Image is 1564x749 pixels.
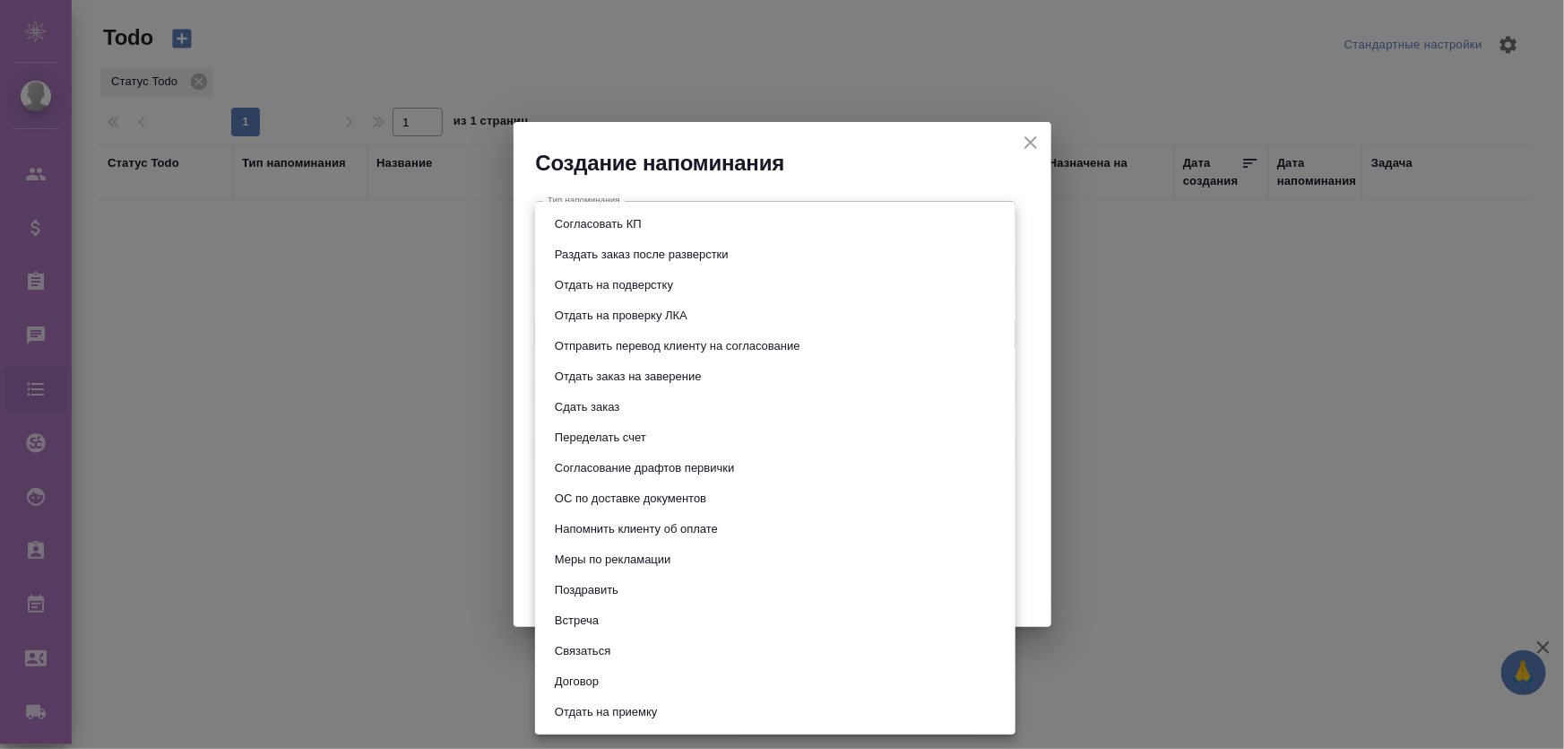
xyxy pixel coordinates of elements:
button: Отдать на проверку ЛКА [549,306,693,326]
button: Согласование драфтов первички [549,458,739,478]
button: Отправить перевод клиенту на согласование [549,336,806,356]
button: Отдать на приемку [549,702,663,722]
button: Напомнить клиенту об оплате [549,519,723,539]
button: Договор [549,672,604,692]
button: Раздать заказ после разверстки [549,245,734,265]
button: Меры по рекламации [549,550,677,570]
button: Поздравить [549,580,624,600]
button: Переделать счет [549,428,652,448]
button: Согласовать КП [549,214,647,234]
button: Связаться [549,641,616,661]
button: Сдать заказ [549,397,625,417]
button: Отдать на подверстку [549,275,678,295]
button: Отдать заказ на заверение [549,367,707,387]
button: Встреча [549,611,604,631]
button: ОС по доставке документов [549,489,712,509]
